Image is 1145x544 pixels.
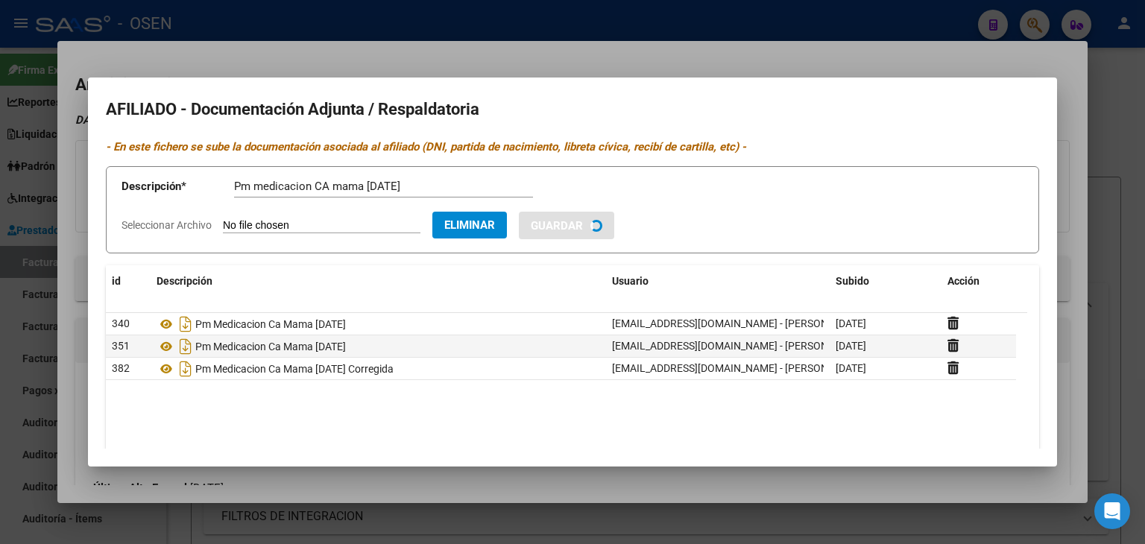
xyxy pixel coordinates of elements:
span: [EMAIL_ADDRESS][DOMAIN_NAME] - [PERSON_NAME] [612,340,865,352]
i: Descargar documento [176,357,195,381]
span: Seleccionar Archivo [122,219,212,231]
span: Acción [947,275,980,287]
span: 382 [112,362,130,374]
i: - En este fichero se sube la documentación asociada al afiliado (DNI, partida de nacimiento, libr... [106,140,746,154]
span: Eliminar [444,218,495,232]
div: Open Intercom Messenger [1094,493,1130,529]
i: Descargar documento [176,335,195,358]
datatable-header-cell: Subido [830,265,941,297]
span: Pm Medicacion Ca Mama [DATE] [195,341,346,352]
span: [EMAIL_ADDRESS][DOMAIN_NAME] - [PERSON_NAME] [612,317,865,329]
span: Guardar [531,219,583,233]
span: Usuario [612,275,649,287]
span: Pm Medicacion Ca Mama [DATE] Corregida [195,363,394,375]
span: [DATE] [836,340,866,352]
datatable-header-cell: Descripción [151,265,606,297]
datatable-header-cell: Acción [941,265,1016,297]
datatable-header-cell: Usuario [606,265,830,297]
h2: AFILIADO - Documentación Adjunta / Respaldatoria [106,95,1039,124]
span: Pm Medicacion Ca Mama [DATE] [195,318,346,330]
span: id [112,275,121,287]
button: Guardar [519,212,614,239]
span: 340 [112,317,130,329]
i: Descargar documento [176,312,195,336]
span: [DATE] [836,362,866,374]
span: Subido [836,275,869,287]
button: Eliminar [432,212,507,238]
span: [DATE] [836,317,866,329]
p: Descripción [122,178,234,195]
span: [EMAIL_ADDRESS][DOMAIN_NAME] - [PERSON_NAME] [612,362,865,374]
span: Descripción [157,275,212,287]
datatable-header-cell: id [106,265,151,297]
span: 351 [112,340,130,352]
